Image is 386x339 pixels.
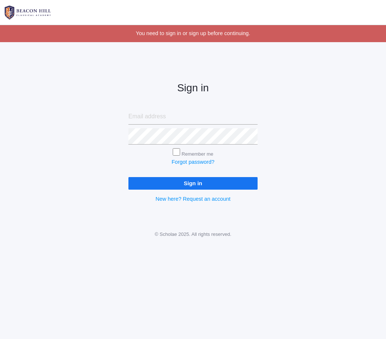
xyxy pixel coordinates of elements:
[128,82,258,94] h2: Sign in
[182,151,213,157] label: Remember me
[128,177,258,189] input: Sign in
[128,109,258,125] input: Email address
[172,159,214,165] a: Forgot password?
[155,196,230,202] a: New here? Request an account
